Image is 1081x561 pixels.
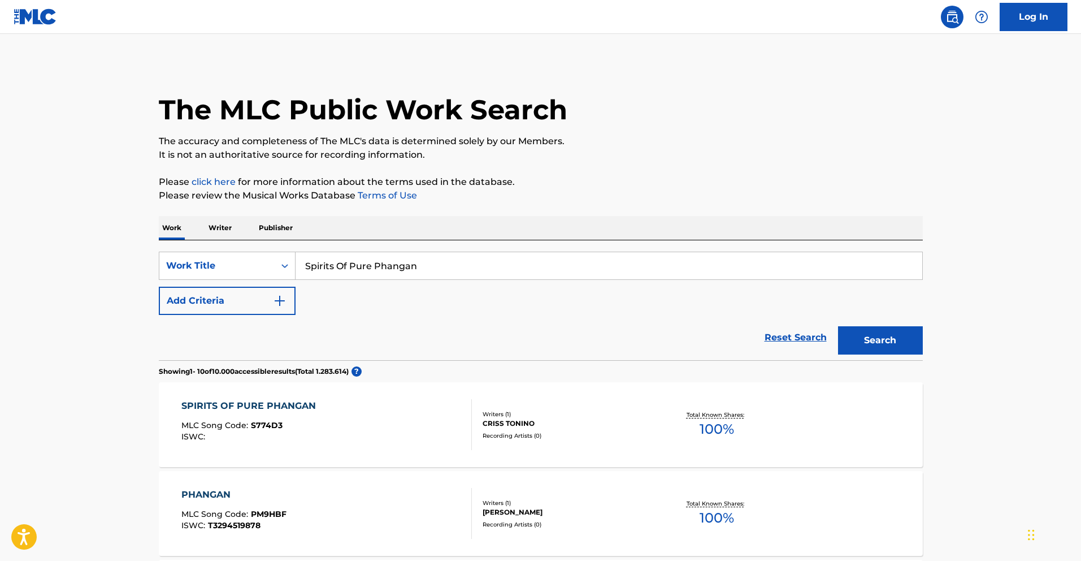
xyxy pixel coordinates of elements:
p: Please review the Musical Works Database [159,189,923,202]
img: MLC Logo [14,8,57,25]
button: Add Criteria [159,287,296,315]
img: help [975,10,988,24]
p: Publisher [255,216,296,240]
span: MLC Song Code : [181,509,251,519]
img: 9d2ae6d4665cec9f34b9.svg [273,294,286,308]
div: Ziehen [1028,518,1035,552]
img: search [945,10,959,24]
div: PHANGAN [181,488,286,502]
span: ISWC : [181,431,208,442]
span: ISWC : [181,520,208,530]
div: Recording Artists ( 0 ) [483,520,653,529]
div: Recording Artists ( 0 ) [483,431,653,440]
span: 100 % [700,419,734,439]
span: MLC Song Code : [181,420,251,430]
p: Work [159,216,185,240]
p: Writer [205,216,235,240]
h1: The MLC Public Work Search [159,93,567,127]
span: 100 % [700,508,734,528]
span: PM9HBF [251,509,286,519]
a: PHANGANMLC Song Code:PM9HBFISWC:T3294519878Writers (1)[PERSON_NAME]Recording Artists (0)Total Kno... [159,471,923,556]
a: Log In [1000,3,1067,31]
a: Terms of Use [355,190,417,201]
div: CRISS TONINO [483,418,653,429]
p: It is not an authoritative source for recording information. [159,148,923,162]
div: Help [970,6,993,28]
span: S774D3 [251,420,283,430]
div: SPIRITS OF PURE PHANGAN [181,399,322,413]
div: Work Title [166,259,268,273]
a: Reset Search [759,325,832,350]
div: Chat-Widget [1024,507,1081,561]
div: [PERSON_NAME] [483,507,653,517]
p: The accuracy and completeness of The MLC's data is determined solely by our Members. [159,135,923,148]
p: Showing 1 - 10 of 10.000 accessible results (Total 1.283.614 ) [159,366,349,377]
div: Writers ( 1 ) [483,410,653,418]
p: Please for more information about the terms used in the database. [159,175,923,189]
a: Public Search [941,6,963,28]
p: Total Known Shares: [687,411,747,419]
a: SPIRITS OF PURE PHANGANMLC Song Code:S774D3ISWC:Writers (1)CRISS TONINORecording Artists (0)Total... [159,382,923,467]
p: Total Known Shares: [687,499,747,508]
form: Search Form [159,252,923,360]
button: Search [838,326,923,355]
span: T3294519878 [208,520,261,530]
span: ? [351,366,362,377]
a: click here [192,176,236,187]
div: Writers ( 1 ) [483,499,653,507]
iframe: Chat Widget [1024,507,1081,561]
